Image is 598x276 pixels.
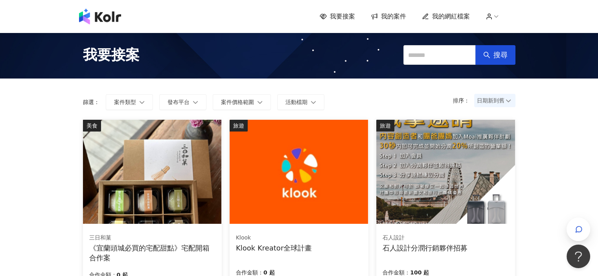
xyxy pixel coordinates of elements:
div: 三日和菓 [89,234,215,242]
span: 我要接案 [330,12,355,21]
span: search [483,51,490,58]
span: 發布平台 [167,99,190,105]
img: 《宜蘭頭城必買的宅配甜點》宅配開箱合作案 [83,120,221,224]
p: 排序： [453,97,474,104]
span: 搜尋 [493,51,508,59]
img: Klook Kreator全球計畫 [230,120,368,224]
img: 石人設計行李箱 [376,120,515,224]
span: 日期新到舊 [477,95,513,106]
span: 活動檔期 [285,99,307,105]
div: Klook [236,234,312,242]
span: 案件類型 [114,99,136,105]
button: 發布平台 [159,94,206,110]
div: 旅遊 [230,120,248,132]
button: 搜尋 [475,45,515,65]
button: 活動檔期 [277,94,324,110]
div: 旅遊 [376,120,394,132]
img: logo [79,9,121,24]
button: 案件價格範圍 [213,94,271,110]
span: 案件價格範圍 [221,99,254,105]
p: 篩選： [83,99,99,105]
iframe: Help Scout Beacon - Open [567,245,590,268]
div: Klook Kreator全球計畫 [236,243,312,253]
button: 案件類型 [106,94,153,110]
div: 《宜蘭頭城必買的宅配甜點》宅配開箱合作案 [89,243,215,263]
div: 石人設計分潤行銷夥伴招募 [383,243,467,253]
a: 我要接案 [320,12,355,21]
span: 我的案件 [381,12,406,21]
a: 我的網紅檔案 [422,12,470,21]
div: 石人設計 [383,234,467,242]
span: 我的網紅檔案 [432,12,470,21]
a: 我的案件 [371,12,406,21]
div: 美食 [83,120,101,132]
span: 我要接案 [83,45,140,65]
